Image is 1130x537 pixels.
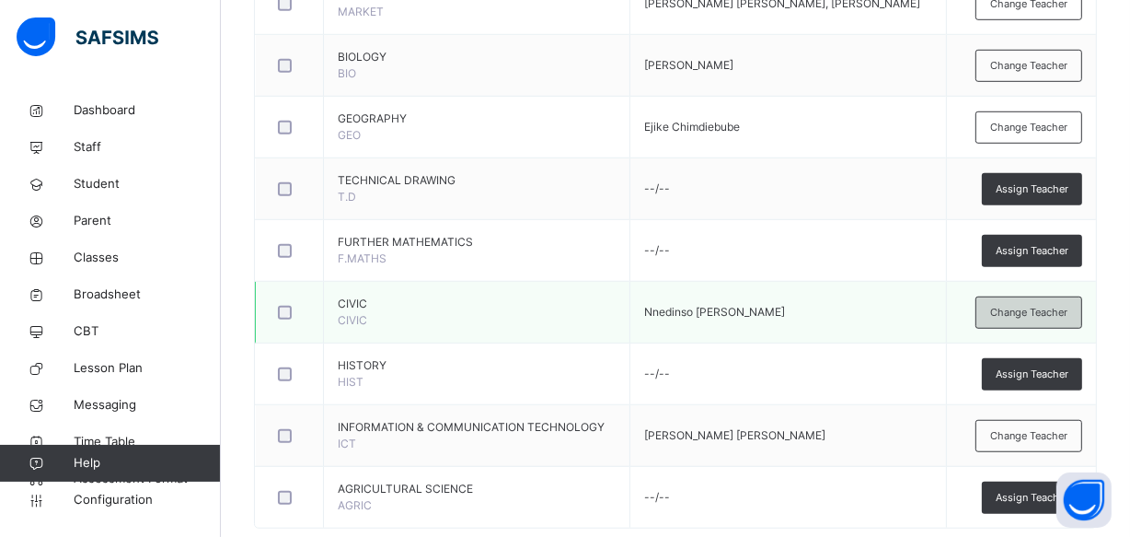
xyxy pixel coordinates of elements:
[630,220,947,282] td: --/--
[996,490,1068,506] span: Assign Teacher
[338,172,616,189] span: TECHNICAL DRAWING
[74,101,221,120] span: Dashboard
[996,243,1068,259] span: Assign Teacher
[338,128,361,142] span: GEO
[338,251,386,265] span: F.MATHS
[338,190,356,204] span: T.D
[74,491,220,509] span: Configuration
[338,111,616,127] span: GEOGRAPHY
[338,481,616,497] span: AGRICULTURAL SCIENCE
[996,181,1068,197] span: Assign Teacher
[990,428,1067,444] span: Change Teacher
[630,344,947,405] td: --/--
[74,454,220,473] span: Help
[630,158,947,220] td: --/--
[17,18,158,56] img: safsims
[338,66,356,80] span: BIO
[990,120,1067,135] span: Change Teacher
[644,428,825,442] span: [PERSON_NAME] [PERSON_NAME]
[74,249,221,267] span: Classes
[74,286,221,304] span: Broadsheet
[74,359,221,378] span: Lesson Plan
[338,5,384,18] span: MARKET
[990,305,1067,321] span: Change Teacher
[1056,473,1112,528] button: Open asap
[74,212,221,230] span: Parent
[630,467,947,529] td: --/--
[338,234,616,251] span: FURTHER MATHEMATICS
[338,357,616,374] span: HISTORY
[338,419,616,436] span: INFORMATION & COMMUNICATION TECHNOLOGY
[74,396,221,414] span: Messaging
[338,313,367,327] span: CIVIC
[990,58,1067,74] span: Change Teacher
[338,296,616,312] span: CIVIC
[74,322,221,341] span: CBT
[74,175,221,193] span: Student
[644,120,740,134] span: Ejike Chimdiebube
[338,49,616,65] span: BIOLOGY
[74,138,221,157] span: Staff
[338,437,356,450] span: ICT
[338,498,372,512] span: AGRIC
[338,375,363,389] span: HIST
[644,305,785,319] span: Nnedinso [PERSON_NAME]
[996,367,1068,382] span: Assign Teacher
[74,433,221,451] span: Time Table
[644,58,733,72] span: [PERSON_NAME]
